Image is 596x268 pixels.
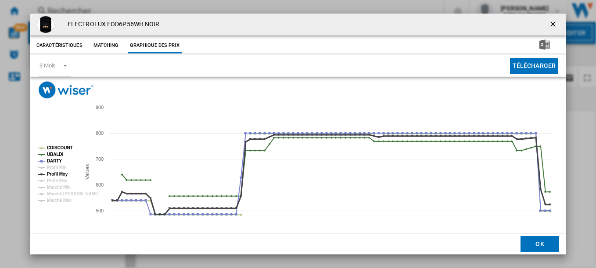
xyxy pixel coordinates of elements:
[63,20,160,29] h4: ELECTROLUX EOD6P56WH NOIR
[47,165,67,170] tspan: Profil Min
[545,16,563,33] button: getI18NText('BUTTONS.CLOSE_DIALOG')
[96,182,104,187] tspan: 600
[521,236,559,252] button: OK
[87,38,126,53] button: Matching
[96,156,104,162] tspan: 700
[47,198,72,203] tspan: Marché Max
[96,105,104,110] tspan: 900
[128,38,182,53] button: Graphique des prix
[525,38,564,53] button: Télécharger au format Excel
[47,159,62,163] tspan: DARTY
[96,208,104,213] tspan: 500
[34,38,85,53] button: Caractéristiques
[47,172,68,176] tspan: Profil Moy
[96,130,104,136] tspan: 800
[47,152,63,157] tspan: UBALDI
[47,178,68,183] tspan: Profil Max
[510,58,559,74] button: Télécharger
[47,145,73,150] tspan: CDISCOUNT
[47,191,100,196] tspan: Marché [PERSON_NAME]
[39,81,93,99] img: logo_wiser_300x94.png
[549,20,559,30] ng-md-icon: getI18NText('BUTTONS.CLOSE_DIALOG')
[84,164,90,180] tspan: Values
[47,185,71,190] tspan: Marché Min
[539,39,550,50] img: excel-24x24.png
[30,14,566,255] md-dialog: Product popup
[39,62,56,69] div: 3 Mois
[37,16,54,33] img: darty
